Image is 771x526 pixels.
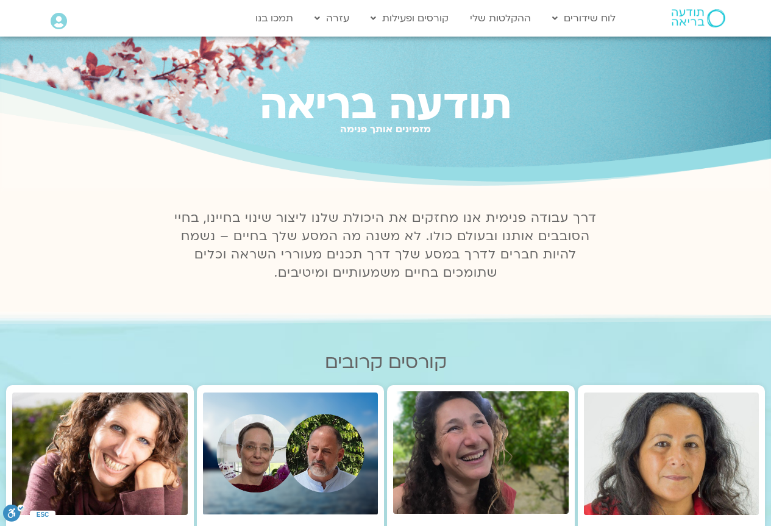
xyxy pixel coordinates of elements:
[308,7,355,30] a: עזרה
[6,352,765,373] h2: קורסים קרובים
[168,209,604,282] p: דרך עבודה פנימית אנו מחזקים את היכולת שלנו ליצור שינוי בחיינו, בחיי הסובבים אותנו ובעולם כולו. לא...
[364,7,455,30] a: קורסים ופעילות
[672,9,725,27] img: תודעה בריאה
[464,7,537,30] a: ההקלטות שלי
[546,7,622,30] a: לוח שידורים
[249,7,299,30] a: תמכו בנו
